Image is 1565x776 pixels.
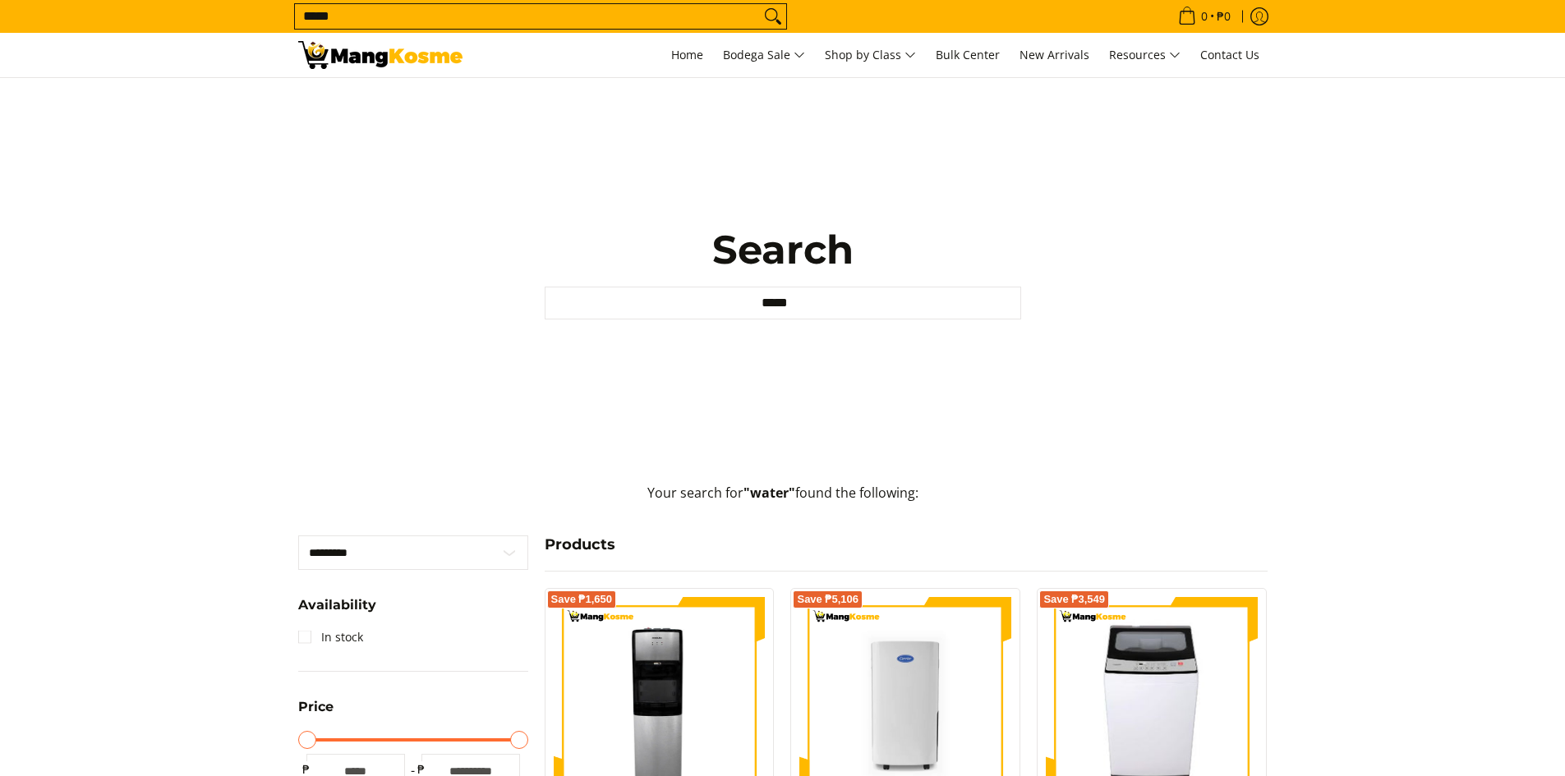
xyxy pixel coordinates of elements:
[817,33,924,77] a: Shop by Class
[298,599,376,612] span: Availability
[1109,45,1181,66] span: Resources
[298,700,334,714] span: Price
[715,33,813,77] a: Bodega Sale
[1214,11,1233,22] span: ₱0
[1173,7,1236,25] span: •
[723,45,805,66] span: Bodega Sale
[1199,11,1210,22] span: 0
[936,47,1000,62] span: Bulk Center
[298,41,463,69] img: Search: 23 results found for &quot;water&quot; | Mang Kosme
[298,624,363,650] a: In stock
[663,33,711,77] a: Home
[545,535,1268,554] h4: Products
[551,595,613,604] span: Save ₱1,650
[1020,47,1089,62] span: New Arrivals
[298,599,376,624] summary: Open
[298,700,334,726] summary: Open
[1043,595,1105,604] span: Save ₱3,549
[671,47,703,62] span: Home
[479,33,1268,77] nav: Main Menu
[298,483,1268,520] p: Your search for found the following:
[1192,33,1268,77] a: Contact Us
[797,595,858,604] span: Save ₱5,106
[1101,33,1189,77] a: Resources
[1011,33,1098,77] a: New Arrivals
[743,484,795,502] strong: "water"
[825,45,916,66] span: Shop by Class
[760,4,786,29] button: Search
[1200,47,1259,62] span: Contact Us
[545,225,1021,274] h1: Search
[927,33,1008,77] a: Bulk Center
